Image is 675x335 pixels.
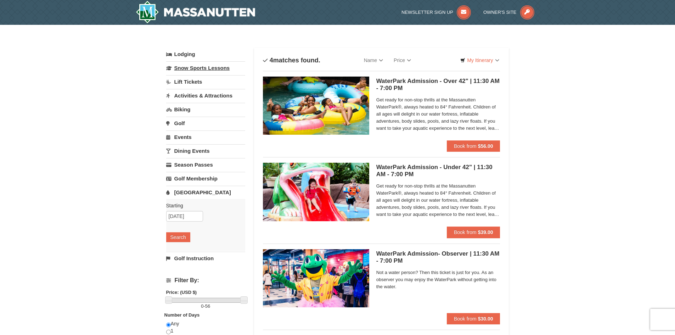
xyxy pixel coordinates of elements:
[270,57,273,64] span: 4
[166,48,245,61] a: Lodging
[263,57,320,64] h4: matches found.
[401,10,471,15] a: Newsletter Sign Up
[478,316,493,322] strong: $30.00
[166,117,245,130] a: Golf
[376,96,500,132] span: Get ready for non-stop thrills at the Massanutten WaterPark®, always heated to 84° Fahrenheit. Ch...
[376,269,500,290] span: Not a water person? Then this ticket is just for you. As an observer you may enjoy the WaterPark ...
[483,10,534,15] a: Owner's Site
[454,316,477,322] span: Book from
[201,303,203,309] span: 0
[166,303,245,310] label: -
[376,164,500,178] h5: WaterPark Admission - Under 42" | 11:30 AM - 7:00 PM
[136,1,255,23] a: Massanutten Resort
[166,252,245,265] a: Golf Instruction
[376,78,500,92] h5: WaterPark Admission - Over 42" | 11:30 AM - 7:00 PM
[388,53,416,67] a: Price
[166,202,240,209] label: Starting
[454,143,477,149] span: Book from
[166,144,245,157] a: Dining Events
[456,55,504,66] a: My Itinerary
[166,158,245,171] a: Season Passes
[376,250,500,264] h5: WaterPark Admission- Observer | 11:30 AM - 7:00 PM
[164,312,200,318] strong: Number of Days
[166,103,245,116] a: Biking
[166,75,245,88] a: Lift Tickets
[447,140,500,152] button: Book from $56.00
[454,229,477,235] span: Book from
[166,290,197,295] strong: Price: (USD $)
[166,61,245,74] a: Snow Sports Lessons
[166,130,245,144] a: Events
[263,249,369,307] img: 6619917-1587-675fdf84.jpg
[136,1,255,23] img: Massanutten Resort Logo
[263,163,369,221] img: 6619917-1570-0b90b492.jpg
[401,10,453,15] span: Newsletter Sign Up
[376,183,500,218] span: Get ready for non-stop thrills at the Massanutten WaterPark®, always heated to 84° Fahrenheit. Ch...
[478,229,493,235] strong: $39.00
[478,143,493,149] strong: $56.00
[166,89,245,102] a: Activities & Attractions
[166,232,190,242] button: Search
[263,77,369,135] img: 6619917-1560-394ba125.jpg
[166,172,245,185] a: Golf Membership
[166,277,245,284] h4: Filter By:
[447,313,500,324] button: Book from $30.00
[447,227,500,238] button: Book from $39.00
[359,53,388,67] a: Name
[205,303,210,309] span: 56
[166,186,245,199] a: [GEOGRAPHIC_DATA]
[483,10,517,15] span: Owner's Site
